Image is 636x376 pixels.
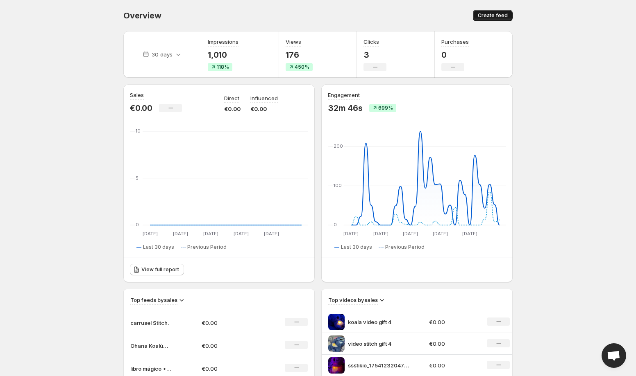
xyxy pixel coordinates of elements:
div: Open chat [602,343,626,368]
p: 32m 46s [328,103,363,113]
span: 450% [295,64,309,70]
span: Last 30 days [143,244,174,250]
img: koala video gift 4 [328,314,345,330]
span: 699% [378,105,393,111]
span: View full report [141,266,179,273]
span: 118% [217,64,229,70]
text: [DATE] [264,231,279,236]
p: €0.00 [429,361,477,369]
p: €0.00 [202,365,260,373]
span: Last 30 days [341,244,372,250]
img: ssstikio_1754123204725 [328,357,345,374]
text: [DATE] [234,231,249,236]
span: Previous Period [385,244,425,250]
p: 1,010 [208,50,238,60]
p: €0.00 [429,340,477,348]
text: [DATE] [203,231,218,236]
p: Ohana Koalú®-Peluche relajante [130,342,171,350]
p: €0.00 [250,105,278,113]
text: 100 [334,182,342,188]
p: 30 days [152,50,173,59]
p: 176 [286,50,313,60]
p: €0.00 [429,318,477,326]
p: libro mágico + montessori [130,365,171,373]
text: 0 [136,222,139,227]
p: ssstikio_1754123204725 [348,361,409,369]
text: [DATE] [433,231,448,236]
text: 0 [334,222,337,227]
p: 0 [441,50,469,60]
h3: Top videos by sales [328,296,378,304]
text: [DATE] [343,231,359,236]
text: 200 [334,143,343,149]
p: €0.00 [130,103,152,113]
text: [DATE] [403,231,418,236]
p: €0.00 [224,105,241,113]
text: [DATE] [462,231,477,236]
span: Previous Period [187,244,227,250]
span: Overview [123,11,161,20]
h3: Sales [130,91,144,99]
text: [DATE] [143,231,158,236]
h3: Engagement [328,91,360,99]
p: video stitch gift 4 [348,340,409,348]
span: Create feed [478,12,508,19]
p: Influenced [250,94,278,102]
p: €0.00 [202,342,260,350]
h3: Impressions [208,38,238,46]
text: [DATE] [173,231,188,236]
h3: Views [286,38,301,46]
text: 10 [136,128,141,134]
h3: Purchases [441,38,469,46]
h3: Top feeds by sales [130,296,177,304]
a: View full report [130,264,184,275]
text: 5 [136,175,139,181]
img: video stitch gift 4 [328,335,345,352]
p: €0.00 [202,319,260,327]
p: koala video gift 4 [348,318,409,326]
h3: Clicks [363,38,379,46]
p: 3 [363,50,386,60]
text: [DATE] [373,231,388,236]
p: carrusel Stitch. [130,319,171,327]
button: Create feed [473,10,513,21]
p: Direct [224,94,239,102]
